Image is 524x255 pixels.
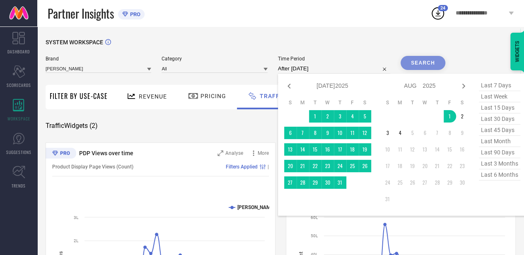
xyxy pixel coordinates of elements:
td: Sat Aug 30 2025 [456,176,468,189]
td: Fri Jul 11 2025 [346,127,359,139]
td: Fri Aug 01 2025 [444,110,456,123]
td: Mon Jul 14 2025 [297,143,309,156]
span: Partner Insights [48,5,114,22]
td: Mon Aug 25 2025 [394,176,406,189]
span: Traffic Widgets ( 2 ) [46,122,98,130]
td: Mon Aug 18 2025 [394,160,406,172]
td: Tue Jul 01 2025 [309,110,321,123]
td: Thu Jul 31 2025 [334,176,346,189]
td: Mon Aug 11 2025 [394,143,406,156]
td: Sun Jul 06 2025 [284,127,297,139]
td: Fri Aug 15 2025 [444,143,456,156]
td: Wed Jul 23 2025 [321,160,334,172]
td: Tue Jul 22 2025 [309,160,321,172]
td: Thu Aug 28 2025 [431,176,444,189]
td: Sun Jul 20 2025 [284,160,297,172]
span: DASHBOARD [7,48,30,55]
td: Wed Aug 20 2025 [419,160,431,172]
span: SCORECARDS [7,82,31,88]
th: Monday [297,99,309,106]
span: last 3 months [479,158,520,169]
div: Open download list [430,6,445,21]
span: PRO [128,11,140,17]
span: Filter By Use-Case [50,91,108,101]
th: Thursday [334,99,346,106]
td: Wed Aug 13 2025 [419,143,431,156]
th: Monday [394,99,406,106]
span: More [258,150,269,156]
td: Sun Aug 10 2025 [382,143,394,156]
td: Fri Aug 29 2025 [444,176,456,189]
td: Thu Jul 24 2025 [334,160,346,172]
th: Friday [346,99,359,106]
td: Mon Jul 07 2025 [297,127,309,139]
td: Thu Jul 17 2025 [334,143,346,156]
span: WORKSPACE [7,115,30,122]
td: Tue Jul 29 2025 [309,176,321,189]
td: Sat Aug 09 2025 [456,127,468,139]
th: Saturday [456,99,468,106]
span: last 7 days [479,80,520,91]
td: Tue Aug 05 2025 [406,127,419,139]
td: Mon Jul 21 2025 [297,160,309,172]
td: Wed Aug 27 2025 [419,176,431,189]
input: Select time period [278,64,390,74]
td: Tue Jul 15 2025 [309,143,321,156]
td: Sat Jul 26 2025 [359,160,371,172]
td: Fri Jul 04 2025 [346,110,359,123]
span: last 30 days [479,113,520,125]
td: Sun Aug 31 2025 [382,193,394,205]
th: Tuesday [406,99,419,106]
td: Sat Aug 23 2025 [456,160,468,172]
span: last 90 days [479,147,520,158]
td: Thu Jul 03 2025 [334,110,346,123]
td: Tue Jul 08 2025 [309,127,321,139]
span: last 15 days [479,102,520,113]
td: Sun Aug 24 2025 [382,176,394,189]
th: Saturday [359,99,371,106]
span: SUGGESTIONS [6,149,31,155]
span: Analyse [225,150,243,156]
td: Fri Jul 25 2025 [346,160,359,172]
text: 60L [311,215,318,220]
th: Sunday [284,99,297,106]
td: Sun Aug 03 2025 [382,127,394,139]
span: Product Display Page Views (Count) [52,164,133,170]
td: Wed Jul 16 2025 [321,143,334,156]
td: Sat Aug 02 2025 [456,110,468,123]
td: Thu Aug 14 2025 [431,143,444,156]
text: 2L [74,238,79,243]
td: Fri Aug 22 2025 [444,160,456,172]
span: TRENDS [12,183,26,189]
td: Thu Jul 10 2025 [334,127,346,139]
td: Tue Aug 19 2025 [406,160,419,172]
td: Sat Jul 19 2025 [359,143,371,156]
span: last 6 months [479,169,520,180]
span: Time Period [278,56,390,62]
td: Thu Aug 07 2025 [431,127,444,139]
td: Sat Jul 05 2025 [359,110,371,123]
th: Wednesday [321,99,334,106]
th: Friday [444,99,456,106]
span: last 45 days [479,125,520,136]
td: Tue Aug 12 2025 [406,143,419,156]
th: Sunday [382,99,394,106]
text: 50L [311,233,318,238]
td: Wed Jul 09 2025 [321,127,334,139]
span: Pricing [200,93,226,99]
span: Category [162,56,267,62]
td: Fri Aug 08 2025 [444,127,456,139]
span: 24 [440,5,445,11]
td: Wed Jul 30 2025 [321,176,334,189]
span: Filters Applied [226,164,258,170]
div: Premium [46,148,76,160]
td: Wed Aug 06 2025 [419,127,431,139]
td: Mon Jul 28 2025 [297,176,309,189]
div: Next month [459,81,468,91]
span: Brand [46,56,151,62]
text: [PERSON_NAME] [237,204,275,210]
text: 3L [74,215,79,220]
span: SYSTEM WORKSPACE [46,39,103,46]
td: Tue Aug 26 2025 [406,176,419,189]
span: | [268,164,269,170]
